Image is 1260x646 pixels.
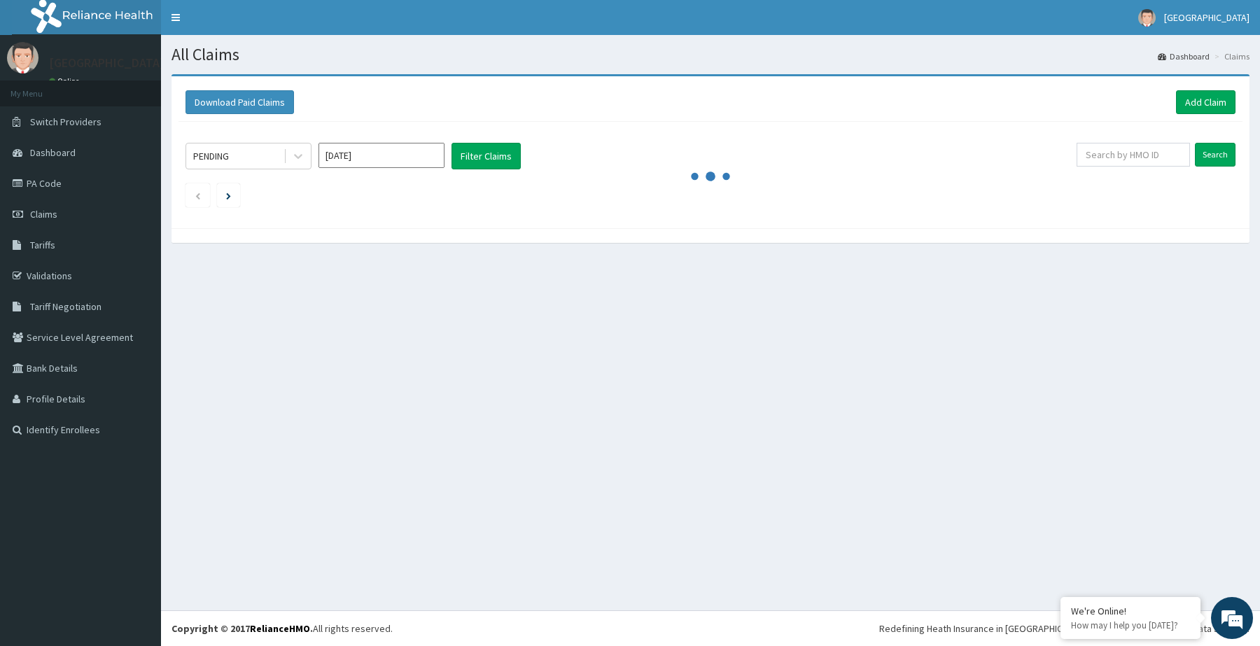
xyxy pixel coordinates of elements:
footer: All rights reserved. [161,610,1260,646]
p: [GEOGRAPHIC_DATA] [49,57,164,69]
span: Tariffs [30,239,55,251]
div: Redefining Heath Insurance in [GEOGRAPHIC_DATA] using Telemedicine and Data Science! [879,622,1249,636]
div: We're Online! [1071,605,1190,617]
a: Next page [226,189,231,202]
a: Previous page [195,189,201,202]
a: Dashboard [1158,50,1210,62]
input: Search [1195,143,1235,167]
img: User Image [7,42,38,73]
li: Claims [1211,50,1249,62]
span: Switch Providers [30,115,101,128]
span: Claims [30,208,57,220]
svg: audio-loading [689,155,731,197]
img: User Image [1138,9,1156,27]
button: Filter Claims [451,143,521,169]
h1: All Claims [171,45,1249,64]
input: Select Month and Year [318,143,444,168]
span: [GEOGRAPHIC_DATA] [1164,11,1249,24]
input: Search by HMO ID [1077,143,1190,167]
span: Tariff Negotiation [30,300,101,313]
a: Online [49,76,83,86]
strong: Copyright © 2017 . [171,622,313,635]
button: Download Paid Claims [185,90,294,114]
span: Dashboard [30,146,76,159]
a: RelianceHMO [250,622,310,635]
p: How may I help you today? [1071,619,1190,631]
a: Add Claim [1176,90,1235,114]
div: PENDING [193,149,229,163]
